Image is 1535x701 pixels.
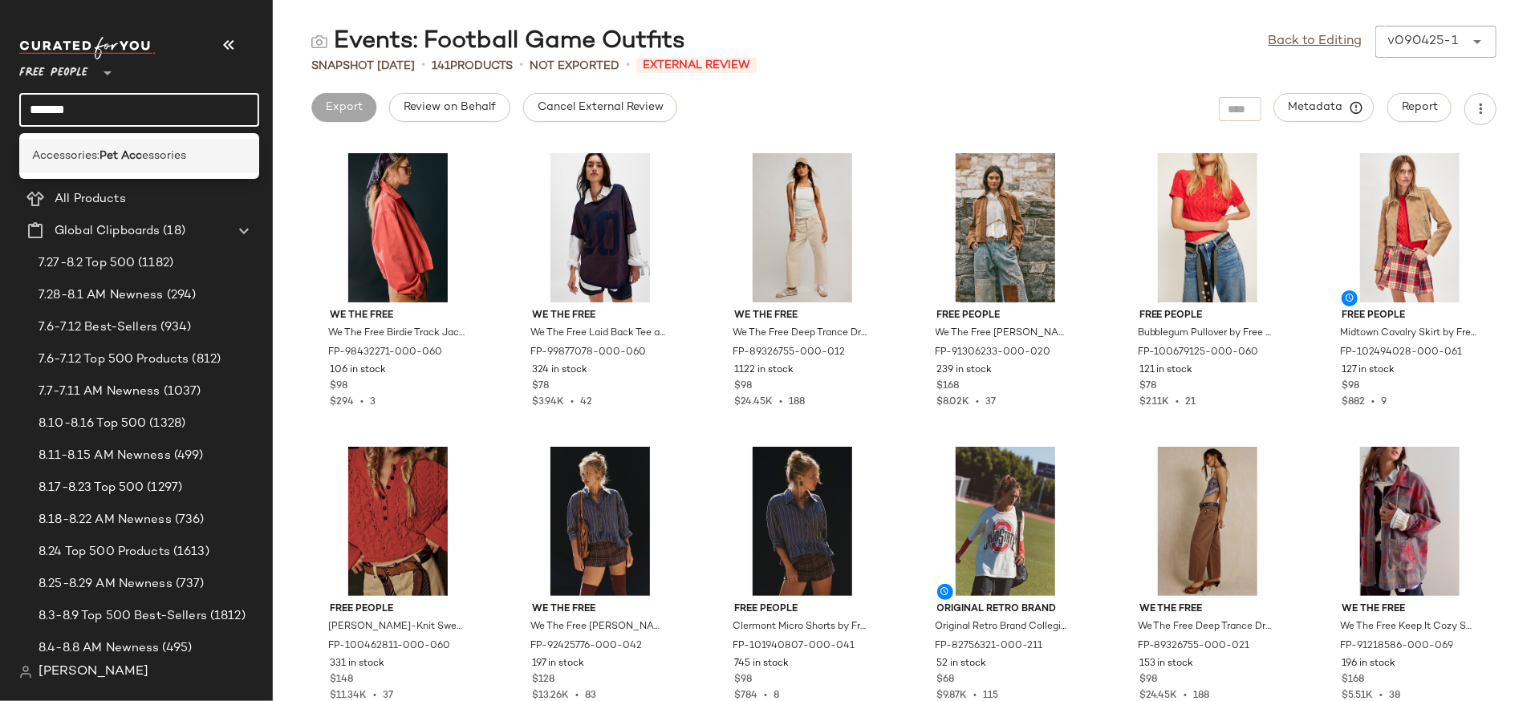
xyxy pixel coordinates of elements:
span: • [519,56,523,75]
span: $2.11K [1139,397,1170,407]
span: (736) [172,511,205,529]
span: 83 [585,691,596,701]
span: 115 [984,691,999,701]
span: 745 in stock [734,657,789,671]
span: $9.87K [937,691,968,701]
span: (737) [173,575,205,594]
span: • [569,691,585,701]
span: We The Free [532,602,668,617]
span: We The Free [1139,602,1276,617]
span: 324 in stock [532,363,587,378]
span: We The Free [532,309,668,323]
span: Original Retro Brand Collegiate BF Tee at Free People in White, Size: S [936,620,1072,634]
div: Events: Football Game Outfits [311,26,685,58]
span: (1182) [135,254,173,273]
span: We The Free [1342,602,1478,617]
span: 8.3-8.9 Top 500 Best-Sellers [39,607,207,626]
span: We The Free [330,309,466,323]
span: essories [142,148,186,164]
span: • [367,691,383,701]
span: Original Retro Brand [937,602,1074,617]
span: 8.4-8.8 AM Newness [39,639,160,658]
div: Products [432,58,513,75]
span: $24.45K [1139,691,1178,701]
span: 188 [1194,691,1210,701]
span: 7.27-8.2 Top 500 [39,254,135,273]
span: 7.6-7.12 Top 500 Products [39,350,189,369]
span: Free People [734,602,871,617]
span: (499) [171,447,204,465]
span: $13.26K [532,691,569,701]
span: $78 [1139,379,1156,394]
span: (1037) [160,383,201,401]
span: $98 [1139,673,1157,687]
span: 331 in stock [330,657,384,671]
span: 121 in stock [1139,363,1193,378]
span: • [757,691,774,701]
img: 101940807_041_0 [721,447,883,596]
img: 99877078_060_a [519,153,681,302]
img: 91306233_020_e [924,153,1086,302]
button: Report [1387,93,1452,122]
span: We The Free Birdie Track Jacket at Free People in Red, Size: M [328,326,465,341]
span: 141 [432,60,450,72]
img: 91218586_069_c [1329,447,1491,596]
span: FP-100679125-000-060 [1138,346,1259,360]
span: Global Clipboards [55,222,160,241]
span: Bubblegum Pullover by Free People in Red, Size: S [1138,326,1274,341]
span: 8.24 Top 500 Products [39,543,170,561]
span: $68 [937,673,955,687]
span: $98 [330,379,347,394]
span: FP-82756321-000-211 [936,639,1043,654]
span: Free People [330,602,466,617]
span: [PERSON_NAME]-Knit Sweater by Free People in Red, Size: S [328,620,465,634]
span: 127 in stock [1342,363,1395,378]
img: 100679125_060_0 [1127,153,1289,302]
span: FP-102494028-000-061 [1340,346,1462,360]
span: (18) [160,222,185,241]
span: 38 [1389,691,1400,701]
span: We The Free [734,309,871,323]
img: 89326755_012_e [721,153,883,302]
span: • [773,397,789,407]
span: (495) [160,639,193,658]
span: 42 [580,397,592,407]
img: 92425776_042_0 [519,447,681,596]
img: cfy_white_logo.C9jOOHJF.svg [19,37,156,59]
a: Back to Editing [1269,32,1362,51]
b: Pet Acc [99,148,142,164]
span: We The Free [PERSON_NAME] Stripe Shirt at Free People in Blue, Size: S [530,620,667,634]
span: 196 in stock [1342,657,1395,671]
span: (1812) [207,607,246,626]
span: Review on Behalf [403,101,496,114]
span: (1297) [144,479,182,497]
span: 21 [1186,397,1196,407]
span: 37 [383,691,393,701]
span: $784 [734,691,757,701]
span: Free People [1342,309,1478,323]
img: svg%3e [19,666,32,679]
span: 9 [1381,397,1387,407]
span: Accessories: [32,148,99,164]
button: Metadata [1274,93,1375,122]
span: FP-91306233-000-020 [936,346,1051,360]
span: All Products [55,190,126,209]
span: $8.02K [937,397,970,407]
span: Not Exported [530,58,619,75]
span: We The Free [PERSON_NAME] Vegan Suede Jacket by Free People in Brown, Size: L [936,326,1072,341]
span: FP-101940807-000-041 [733,639,855,654]
span: $3.94K [532,397,564,407]
img: 98432271_060_0 [317,153,479,302]
span: $98 [1342,379,1359,394]
span: FP-98432271-000-060 [328,346,442,360]
span: 197 in stock [532,657,584,671]
span: 188 [789,397,805,407]
span: 8.10-8.16 Top 500 [39,415,146,433]
span: Clermont Micro Shorts by Free People in Blue, Size: US 10 [733,620,869,634]
img: 102494028_061_d [1329,153,1491,302]
span: $24.45K [734,397,773,407]
span: 3 [370,397,376,407]
span: (934) [157,318,192,337]
span: $294 [330,397,354,407]
span: Free People [19,55,88,83]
